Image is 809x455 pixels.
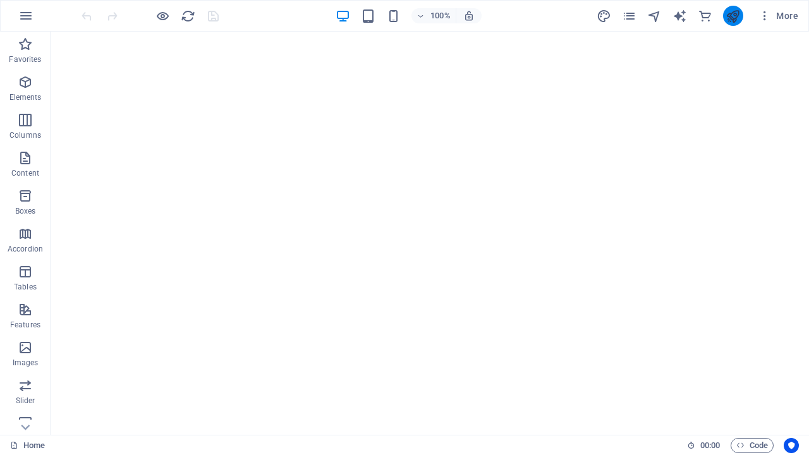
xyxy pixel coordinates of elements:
[10,320,40,330] p: Features
[753,6,803,26] button: More
[758,9,798,22] span: More
[9,130,41,140] p: Columns
[647,8,662,23] button: navigator
[411,8,456,23] button: 100%
[736,438,768,453] span: Code
[463,10,475,21] i: On resize automatically adjust zoom level to fit chosen device.
[13,358,39,368] p: Images
[9,92,42,102] p: Elements
[181,9,195,23] i: Reload page
[698,8,713,23] button: commerce
[784,438,799,453] button: Usercentrics
[14,282,37,292] p: Tables
[16,396,35,406] p: Slider
[155,8,170,23] button: Click here to leave preview mode and continue editing
[687,438,721,453] h6: Session time
[709,440,711,450] span: :
[731,438,774,453] button: Code
[597,8,612,23] button: design
[15,206,36,216] p: Boxes
[698,9,712,23] i: Commerce
[647,9,662,23] i: Navigator
[597,9,611,23] i: Design (Ctrl+Alt+Y)
[723,6,743,26] button: publish
[700,438,720,453] span: 00 00
[9,54,41,64] p: Favorites
[10,438,45,453] a: Click to cancel selection. Double-click to open Pages
[672,9,687,23] i: AI Writer
[622,8,637,23] button: pages
[622,9,636,23] i: Pages (Ctrl+Alt+S)
[672,8,688,23] button: text_generator
[8,244,43,254] p: Accordion
[726,9,740,23] i: Publish
[430,8,451,23] h6: 100%
[180,8,195,23] button: reload
[11,168,39,178] p: Content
